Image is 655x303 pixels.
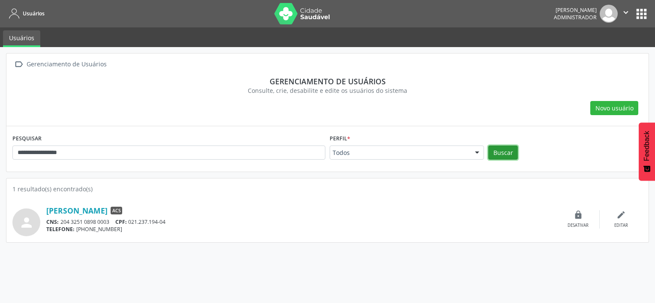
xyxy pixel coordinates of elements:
[18,86,637,95] div: Consulte, crie, desabilite e edite os usuários do sistema
[618,5,634,23] button: 
[46,226,557,233] div: [PHONE_NUMBER]
[19,215,34,230] i: person
[574,210,583,220] i: lock
[12,58,108,71] a:  Gerenciamento de Usuários
[568,223,589,229] div: Desativar
[616,210,626,220] i: edit
[6,6,45,21] a: Usuários
[554,6,597,14] div: [PERSON_NAME]
[23,10,45,17] span: Usuários
[330,132,350,146] label: Perfil
[18,77,637,86] div: Gerenciamento de usuários
[12,184,643,193] div: 1 resultado(s) encontrado(s)
[46,226,75,233] span: TELEFONE:
[333,149,466,157] span: Todos
[12,132,42,146] label: PESQUISAR
[46,218,557,226] div: 204 3251 0898 0003 021.237.194-04
[46,206,108,215] a: [PERSON_NAME]
[554,14,597,21] span: Administrador
[600,5,618,23] img: img
[115,218,127,226] span: CPF:
[595,104,634,113] span: Novo usuário
[621,8,631,17] i: 
[488,146,518,160] button: Buscar
[12,58,25,71] i: 
[590,101,638,116] button: Novo usuário
[111,207,122,214] span: ACS
[46,218,59,226] span: CNS:
[639,122,655,181] button: Feedback - Mostrar pesquisa
[3,30,40,47] a: Usuários
[25,58,108,71] div: Gerenciamento de Usuários
[643,131,651,161] span: Feedback
[634,6,649,21] button: apps
[614,223,628,229] div: Editar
